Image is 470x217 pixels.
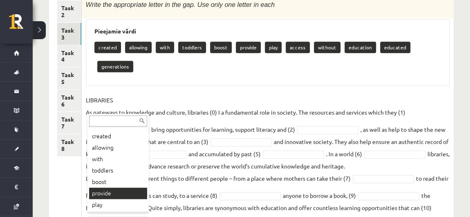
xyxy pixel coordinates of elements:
div: allowing [89,142,147,153]
div: provide [89,188,147,199]
div: boost [89,176,147,188]
div: created [89,131,147,142]
div: play [89,199,147,210]
div: with [89,153,147,165]
div: toddlers [89,165,147,176]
